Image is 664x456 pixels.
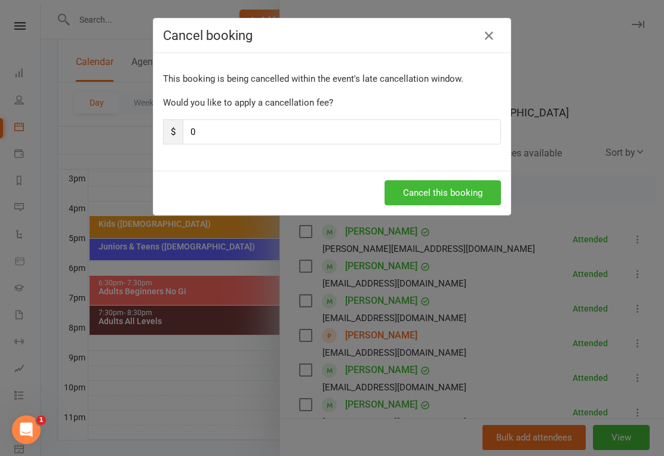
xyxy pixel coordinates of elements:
[163,28,501,43] h4: Cancel booking
[163,95,501,110] p: Would you like to apply a cancellation fee?
[479,26,499,45] button: Close
[36,415,46,425] span: 1
[163,72,501,86] p: This booking is being cancelled within the event's late cancellation window.
[385,180,501,205] button: Cancel this booking
[163,119,183,144] span: $
[12,415,41,444] iframe: Intercom live chat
